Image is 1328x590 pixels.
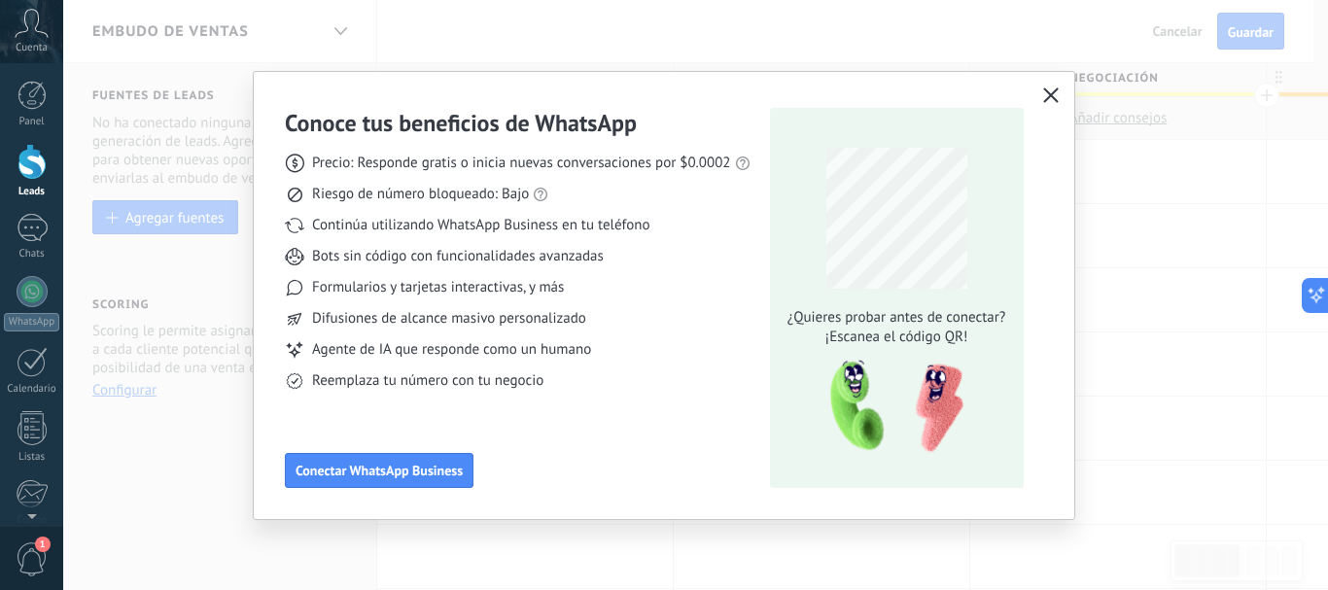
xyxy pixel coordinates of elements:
[312,371,543,391] span: Reemplaza tu número con tu negocio
[782,328,1011,347] span: ¡Escanea el código QR!
[285,453,473,488] button: Conectar WhatsApp Business
[814,355,967,459] img: qr-pic-1x.png
[4,451,60,464] div: Listas
[312,247,604,266] span: Bots sin código con funcionalidades avanzadas
[4,313,59,331] div: WhatsApp
[312,216,649,235] span: Continúa utilizando WhatsApp Business en tu teléfono
[782,308,1011,328] span: ¿Quieres probar antes de conectar?
[4,186,60,198] div: Leads
[4,116,60,128] div: Panel
[312,278,564,297] span: Formularios y tarjetas interactivas, y más
[312,154,731,173] span: Precio: Responde gratis o inicia nuevas conversaciones por $0.0002
[4,248,60,260] div: Chats
[312,309,586,329] span: Difusiones de alcance masivo personalizado
[35,537,51,552] span: 1
[312,340,591,360] span: Agente de IA que responde como un humano
[296,464,463,477] span: Conectar WhatsApp Business
[312,185,529,204] span: Riesgo de número bloqueado: Bajo
[285,108,637,138] h3: Conoce tus beneficios de WhatsApp
[4,383,60,396] div: Calendario
[16,42,48,54] span: Cuenta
